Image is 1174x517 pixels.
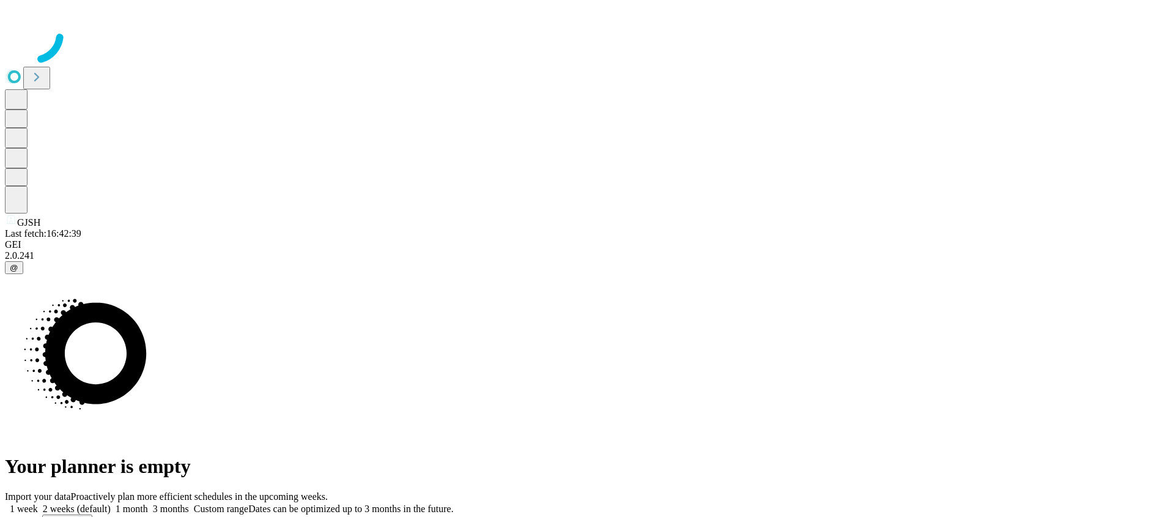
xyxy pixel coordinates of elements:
h1: Your planner is empty [5,455,1169,478]
span: 3 months [153,504,189,514]
span: 1 month [116,504,148,514]
span: Custom range [194,504,248,514]
span: GJSH [17,217,40,228]
span: 1 week [10,504,38,514]
span: 2 weeks (default) [43,504,111,514]
button: @ [5,261,23,274]
div: GEI [5,239,1169,250]
span: Import your data [5,491,71,502]
div: 2.0.241 [5,250,1169,261]
span: @ [10,263,18,272]
span: Proactively plan more efficient schedules in the upcoming weeks. [71,491,328,502]
span: Dates can be optimized up to 3 months in the future. [248,504,453,514]
span: Last fetch: 16:42:39 [5,228,81,239]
